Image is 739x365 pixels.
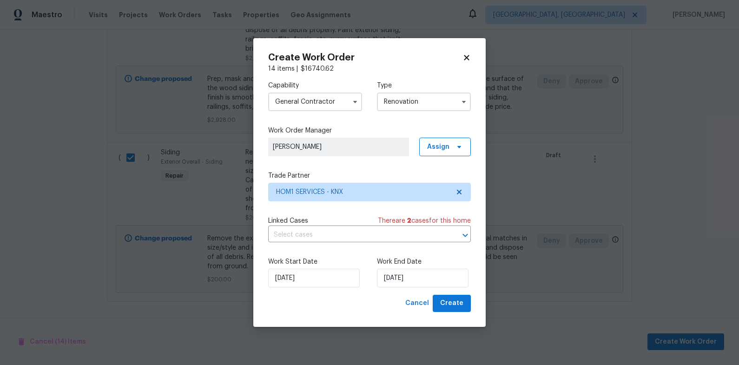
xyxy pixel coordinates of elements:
input: M/D/YYYY [268,269,360,287]
h2: Create Work Order [268,53,462,62]
span: Create [440,298,463,309]
span: Cancel [405,298,429,309]
input: M/D/YYYY [377,269,468,287]
button: Cancel [402,295,433,312]
button: Create [433,295,471,312]
label: Work End Date [377,257,471,266]
label: Work Start Date [268,257,362,266]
